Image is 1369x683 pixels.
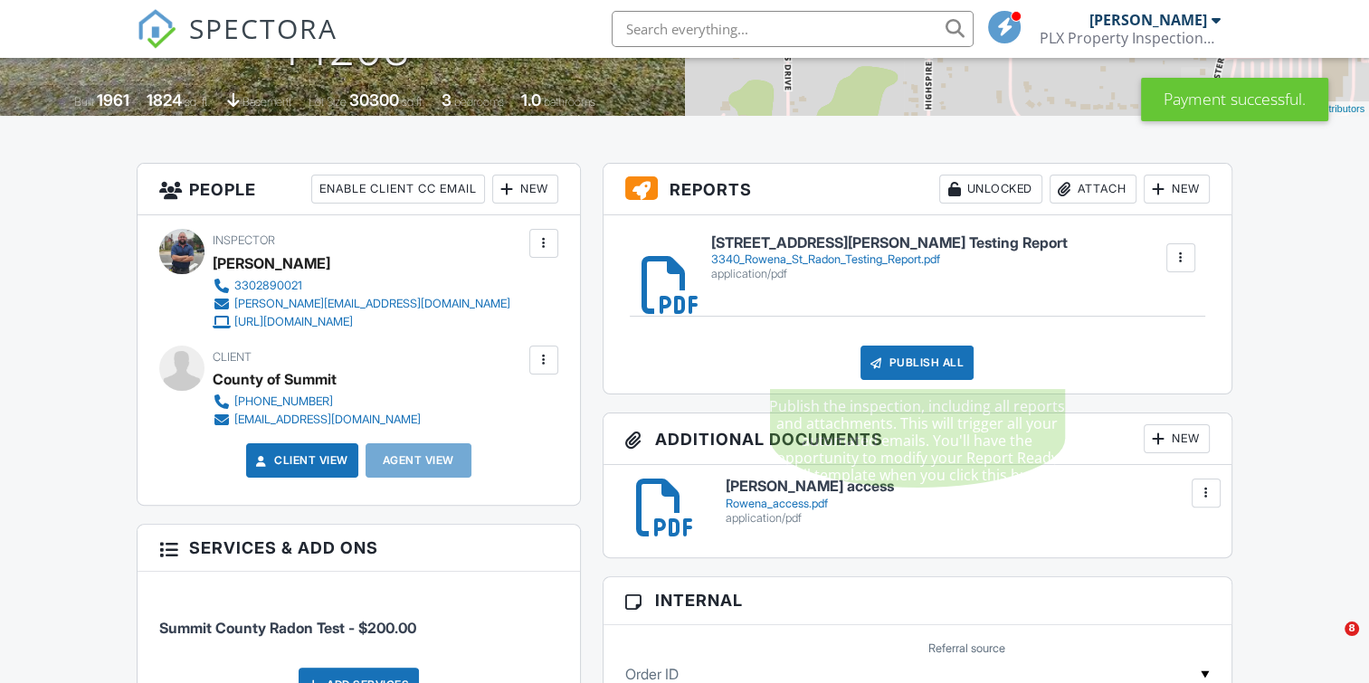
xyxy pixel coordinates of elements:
[1345,621,1359,636] span: 8
[860,346,974,380] div: Publish All
[726,511,1209,526] div: application/pdf
[213,233,275,247] span: Inspector
[612,11,974,47] input: Search everything...
[928,640,1005,657] label: Referral source
[711,252,1068,267] div: 3340_Rowena_St_Radon_Testing_Report.pdf
[234,394,333,409] div: [PHONE_NUMBER]
[147,90,182,109] div: 1824
[442,90,452,109] div: 3
[74,95,94,109] span: Built
[544,95,595,109] span: bathrooms
[234,315,353,329] div: [URL][DOMAIN_NAME]
[234,297,510,311] div: [PERSON_NAME][EMAIL_ADDRESS][DOMAIN_NAME]
[213,277,510,295] a: 3302890021
[137,24,337,62] a: SPECTORA
[604,413,1231,465] h3: Additional Documents
[726,479,1209,495] h6: [PERSON_NAME] access
[454,95,504,109] span: bedrooms
[213,295,510,313] a: [PERSON_NAME][EMAIL_ADDRESS][DOMAIN_NAME]
[711,235,1068,251] h6: [STREET_ADDRESS][PERSON_NAME] Testing Report
[138,164,579,215] h3: People
[213,313,510,331] a: [URL][DOMAIN_NAME]
[521,90,541,109] div: 1.0
[213,350,252,364] span: Client
[97,90,129,109] div: 1961
[1040,29,1221,47] div: PLX Property Inspections LLC
[252,451,348,470] a: Client View
[213,250,330,277] div: [PERSON_NAME]
[1144,175,1210,204] div: New
[213,365,337,393] div: County of Summit
[213,393,421,411] a: [PHONE_NUMBER]
[604,164,1231,215] h3: Reports
[234,413,421,427] div: [EMAIL_ADDRESS][DOMAIN_NAME]
[213,411,421,429] a: [EMAIL_ADDRESS][DOMAIN_NAME]
[939,175,1042,204] div: Unlocked
[189,9,337,47] span: SPECTORA
[1144,424,1210,453] div: New
[349,90,399,109] div: 30300
[159,585,557,652] li: Service: Summit County Radon Test
[492,175,558,204] div: New
[234,279,302,293] div: 3302890021
[311,175,485,204] div: Enable Client CC Email
[1050,175,1136,204] div: Attach
[185,95,210,109] span: sq. ft.
[726,497,1209,511] div: Rowena_access.pdf
[604,577,1231,624] h3: Internal
[1307,621,1351,665] iframe: Intercom live chat
[1089,11,1207,29] div: [PERSON_NAME]
[137,9,176,49] img: The Best Home Inspection Software - Spectora
[402,95,424,109] span: sq.ft.
[242,95,291,109] span: basement
[711,235,1068,281] a: [STREET_ADDRESS][PERSON_NAME] Testing Report 3340_Rowena_St_Radon_Testing_Report.pdf application/pdf
[726,479,1209,525] a: [PERSON_NAME] access Rowena_access.pdf application/pdf
[138,525,579,572] h3: Services & Add ons
[711,267,1068,281] div: application/pdf
[309,95,347,109] span: Lot Size
[159,619,416,637] span: Summit County Radon Test - $200.00
[1141,78,1328,121] div: Payment successful.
